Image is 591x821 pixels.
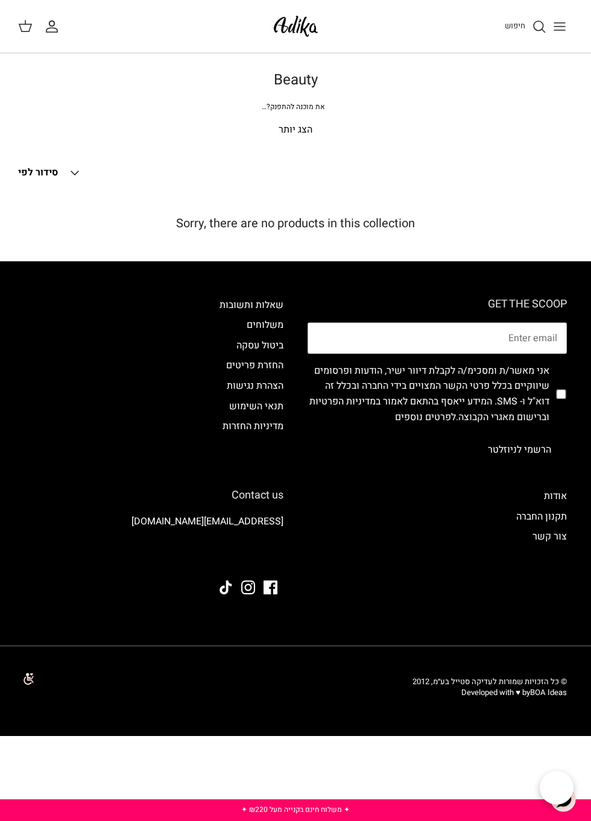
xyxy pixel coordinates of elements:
[18,165,58,180] span: סידור לפי
[472,435,567,465] button: הרשמי לניוזלטר
[308,298,567,311] h6: GET THE SCOOP
[546,13,573,40] button: Toggle menu
[544,489,567,503] a: אודות
[229,399,283,414] a: תנאי השימוש
[270,12,321,40] img: Adika IL
[9,662,42,695] img: accessibility_icon02.svg
[516,509,567,524] a: תקנון החברה
[247,318,283,332] a: משלוחים
[131,514,283,529] a: [EMAIL_ADDRESS][DOMAIN_NAME]
[45,19,64,34] a: החשבון שלי
[220,298,283,312] a: שאלות ותשובות
[505,19,546,34] a: חיפוש
[241,580,255,594] a: Instagram
[412,687,567,698] p: Developed with ♥ by
[12,298,295,465] div: Secondary navigation
[18,72,573,89] h1: Beauty
[308,363,549,425] label: אני מאשר/ת ומסכימ/ה לקבלת דיוור ישיר, הודעות ופרסומים שיווקיים בכלל פרטי הקשר המצויים בידי החברה ...
[241,804,350,815] a: ✦ משלוח חינם בקנייה מעל ₪220 ✦
[18,122,573,138] p: הצג יותר
[223,419,283,433] a: מדיניות החזרות
[250,547,283,563] img: Adika IL
[530,687,567,698] a: BOA Ideas
[395,410,456,424] a: לפרטים נוספים
[295,489,579,603] div: Secondary navigation
[412,676,567,687] span: © כל הזכויות שמורות לעדיקה סטייל בע״מ, 2012
[18,216,573,231] h5: Sorry, there are no products in this collection
[24,489,283,502] h6: Contact us
[236,338,283,353] a: ביטול עסקה
[227,379,283,393] a: הצהרת נגישות
[219,580,233,594] a: Tiktok
[505,20,525,31] span: חיפוש
[262,101,325,112] span: את מוכנה להתפנק?
[533,529,567,544] a: צור קשר
[308,322,567,354] input: Email
[226,358,283,373] a: החזרת פריטים
[264,580,277,594] a: Facebook
[18,160,82,186] button: סידור לפי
